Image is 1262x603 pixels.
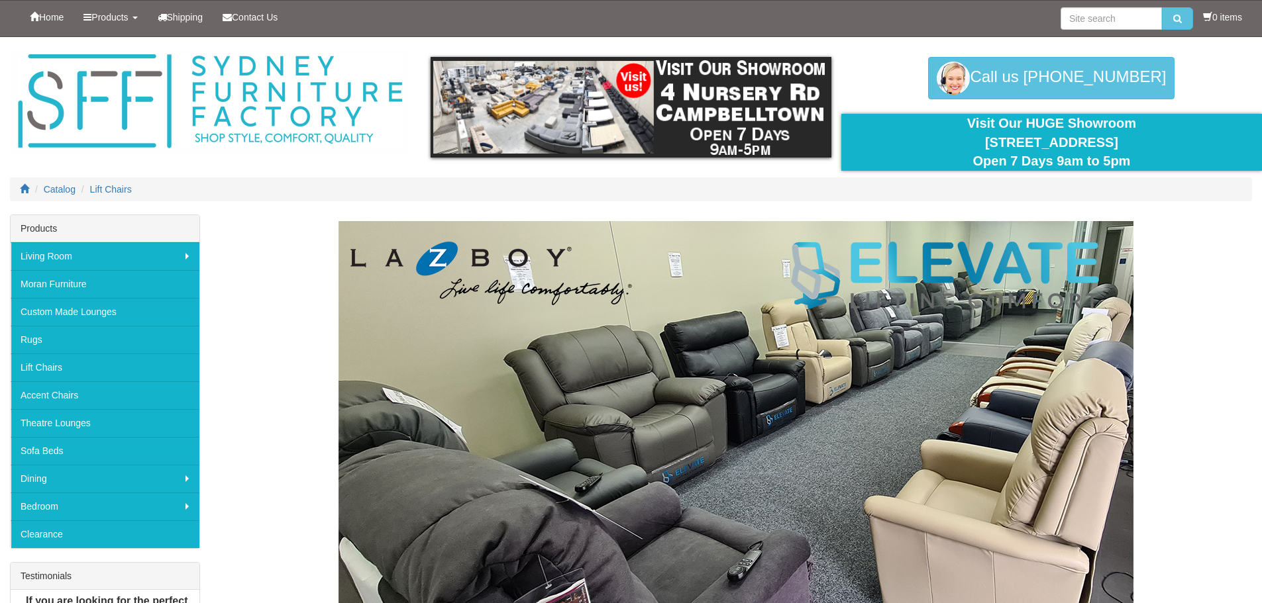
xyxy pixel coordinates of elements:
[90,184,132,195] a: Lift Chairs
[167,12,203,23] span: Shipping
[1203,11,1242,24] li: 0 items
[11,437,199,465] a: Sofa Beds
[11,409,199,437] a: Theatre Lounges
[232,12,278,23] span: Contact Us
[213,1,288,34] a: Contact Us
[11,298,199,326] a: Custom Made Lounges
[20,1,74,34] a: Home
[44,184,76,195] a: Catalog
[11,215,199,242] div: Products
[39,12,64,23] span: Home
[91,12,128,23] span: Products
[74,1,147,34] a: Products
[11,270,199,298] a: Moran Furniture
[11,326,199,353] a: Rugs
[1061,7,1162,30] input: Site search
[11,492,199,520] a: Bedroom
[851,114,1252,171] div: Visit Our HUGE Showroom [STREET_ADDRESS] Open 7 Days 9am to 5pm
[11,50,409,153] img: Sydney Furniture Factory
[11,242,199,270] a: Living Room
[11,353,199,381] a: Lift Chairs
[11,563,199,590] div: Testimonials
[11,465,199,492] a: Dining
[148,1,213,34] a: Shipping
[11,520,199,548] a: Clearance
[11,381,199,409] a: Accent Chairs
[431,57,831,158] img: showroom.gif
